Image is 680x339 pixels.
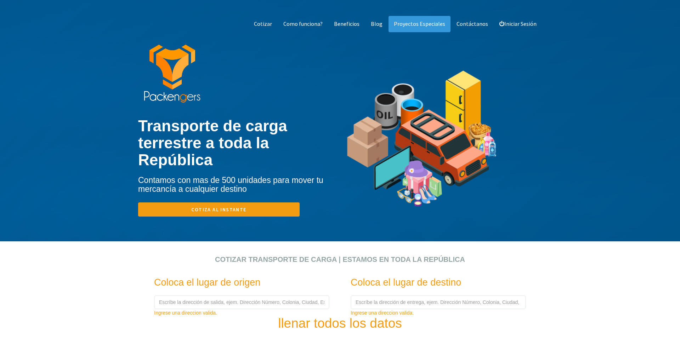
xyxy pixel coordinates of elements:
[138,176,340,194] h4: Contamos con mas de 500 unidades para mover tu mercancía a cualquier destino
[351,309,526,316] div: Ingrese una direccion valida.
[143,45,201,103] img: packengers
[149,255,531,263] h2: Cotizar transporte de carga | Estamos en toda la República
[329,16,365,32] a: Beneficios
[154,295,329,309] input: Escríbe la dirección de salida, ejem. Dirección Número, Colonia, Ciudad, Estado, Código Postal.
[138,117,287,169] b: Transporte de carga terrestre a toda la República
[154,309,329,316] div: Ingrese una direccion valida.
[345,46,498,242] img: tipos de mercancia de transporte de carga
[351,295,526,309] input: Escríbe la dirección de entrega, ejem. Dirección Número, Colonia, Ciudad, Estado, Código Postal.
[249,16,277,32] a: Cotizar
[278,16,328,32] a: Como funciona?
[451,16,493,32] a: Contáctanos
[389,16,450,32] a: Proyectos Especiales
[154,277,314,288] h3: Coloca el lugar de origen
[5,241,675,248] div: click para cotizar
[365,16,388,32] a: Blog
[138,202,300,217] a: Cotiza al instante
[351,277,510,288] h3: Coloca el lugar de destino
[494,16,542,32] a: Iniciar Sesión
